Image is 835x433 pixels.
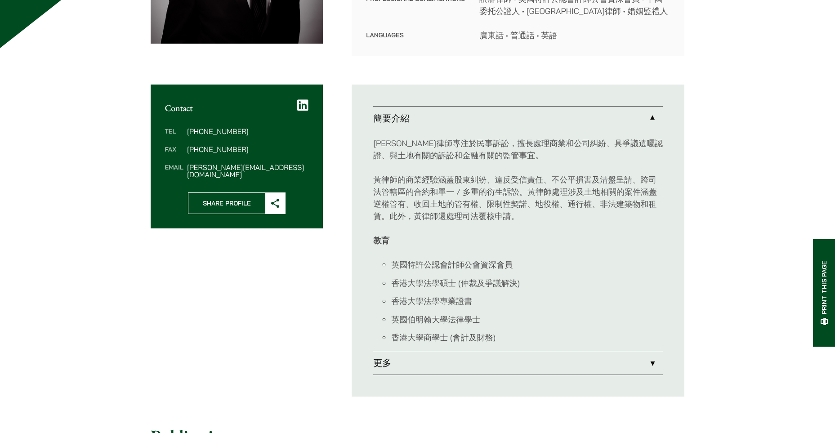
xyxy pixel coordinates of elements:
dt: Email [165,164,183,178]
dt: Fax [165,146,183,164]
dt: Languages [366,29,465,41]
li: 英國特許公認會計師公會資深會員 [391,259,663,271]
li: 香港大學法學專業證書 [391,295,663,307]
li: 香港大學商學士 (會計及財務) [391,331,663,344]
dd: [PHONE_NUMBER] [187,146,308,153]
p: [PERSON_NAME]律師專注於民事訴訟，擅長處理商業和公司糾紛、具爭議遺囑認證、與土地有關的訴訟和金融有關的監管事宜。 [373,137,663,161]
div: 簡要介紹 [373,130,663,351]
button: Share Profile [188,192,286,214]
dd: [PERSON_NAME][EMAIL_ADDRESS][DOMAIN_NAME] [187,164,308,178]
a: LinkedIn [297,99,308,112]
p: 黃律師的商業經驗涵蓋股東糾紛、違反受信責任、不公平損害及清盤呈請、跨司法管轄區的合約和單一 / 多重的衍生訴訟。黃律師處理涉及土地相關的案件涵蓋逆權管有、收回土地的管有權、限制性契諾、地役權、通... [373,174,663,222]
a: 更多 [373,351,663,375]
h2: Contact [165,103,309,113]
li: 香港大學法學碩士 (仲裁及爭議解決) [391,277,663,289]
span: Share Profile [188,193,265,214]
dt: Tel [165,128,183,146]
dd: [PHONE_NUMBER] [187,128,308,135]
dd: 廣東話 • 普通話 • 英語 [479,29,670,41]
li: 英國伯明翰大學法律學士 [391,313,663,326]
a: 簡要介紹 [373,107,663,130]
strong: 教育 [373,235,389,246]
